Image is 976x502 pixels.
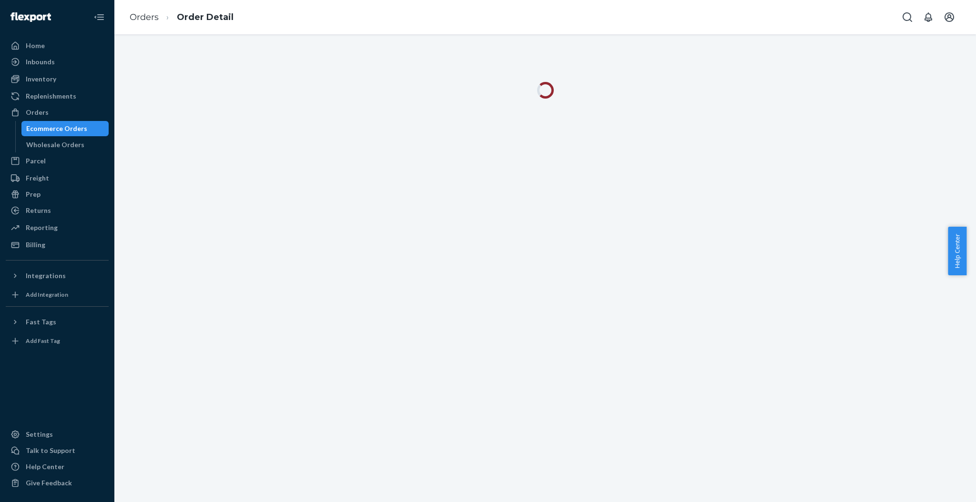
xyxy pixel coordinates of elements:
div: Parcel [26,156,46,166]
button: Close Navigation [90,8,109,27]
div: Prep [26,190,41,199]
a: Wholesale Orders [21,137,109,152]
a: Billing [6,237,109,252]
button: Open account menu [940,8,959,27]
button: Open notifications [919,8,938,27]
div: Ecommerce Orders [26,124,87,133]
a: Ecommerce Orders [21,121,109,136]
a: Add Fast Tag [6,333,109,349]
a: Help Center [6,459,109,474]
div: Inbounds [26,57,55,67]
button: Talk to Support [6,443,109,458]
div: Integrations [26,271,66,281]
button: Open Search Box [898,8,917,27]
img: Flexport logo [10,12,51,22]
div: Replenishments [26,91,76,101]
div: Wholesale Orders [26,140,84,150]
div: Freight [26,173,49,183]
a: Home [6,38,109,53]
a: Replenishments [6,89,109,104]
div: Returns [26,206,51,215]
ol: breadcrumbs [122,3,241,31]
button: Help Center [948,227,966,275]
button: Integrations [6,268,109,283]
a: Reporting [6,220,109,235]
div: Help Center [26,462,64,472]
a: Inventory [6,71,109,87]
div: Give Feedback [26,478,72,488]
div: Talk to Support [26,446,75,455]
button: Give Feedback [6,475,109,491]
a: Prep [6,187,109,202]
div: Billing [26,240,45,250]
div: Fast Tags [26,317,56,327]
a: Inbounds [6,54,109,70]
a: Freight [6,171,109,186]
button: Fast Tags [6,314,109,330]
a: Orders [6,105,109,120]
a: Add Integration [6,287,109,302]
div: Settings [26,430,53,439]
a: Orders [130,12,159,22]
a: Returns [6,203,109,218]
div: Reporting [26,223,58,232]
div: Orders [26,108,49,117]
div: Inventory [26,74,56,84]
div: Home [26,41,45,50]
a: Order Detail [177,12,234,22]
a: Parcel [6,153,109,169]
div: Add Integration [26,291,68,299]
div: Add Fast Tag [26,337,60,345]
a: Settings [6,427,109,442]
